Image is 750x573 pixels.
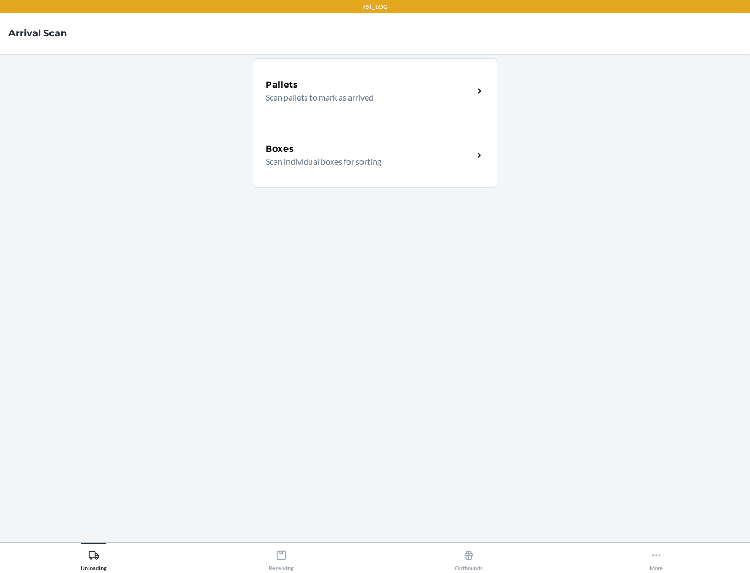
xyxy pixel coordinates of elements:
button: More [562,543,750,571]
h5: Boxes [266,143,294,155]
a: BoxesScan individual boxes for sorting [253,123,497,188]
p: Scan individual boxes for sorting [266,155,465,168]
h5: Pallets [266,79,298,91]
div: Outbounds [455,545,483,571]
div: Unloading [81,545,107,571]
div: Receiving [269,545,294,571]
button: Receiving [187,543,375,571]
div: More [649,545,663,571]
a: PalletsScan pallets to mark as arrived [253,58,497,123]
h4: Arrival Scan [8,27,67,40]
p: Scan pallets to mark as arrived [266,91,465,104]
p: TST_LOG [362,2,388,11]
button: Outbounds [375,543,562,571]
